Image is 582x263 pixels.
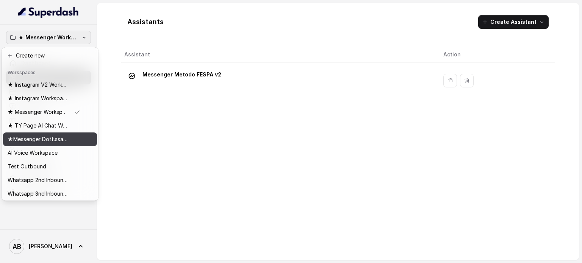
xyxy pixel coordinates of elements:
[8,121,68,130] p: ★ TY Page AI Chat Workspace
[18,33,79,42] p: ★ Messenger Workspace
[8,148,58,157] p: AI Voice Workspace
[8,189,68,198] p: Whatsapp 3nd Inbound BM5
[8,94,68,103] p: ★ Instagram Workspace
[3,49,97,62] button: Create new
[8,135,68,144] p: ★Messenger Dott.ssa Saccone
[8,162,46,171] p: Test Outbound
[3,66,97,78] header: Workspaces
[6,31,91,44] button: ★ Messenger Workspace
[8,176,68,185] p: Whatsapp 2nd Inbound BM5
[2,47,99,201] div: ★ Messenger Workspace
[8,80,68,89] p: ★ Instagram V2 Workspace
[8,107,68,117] p: ★ Messenger Workspace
